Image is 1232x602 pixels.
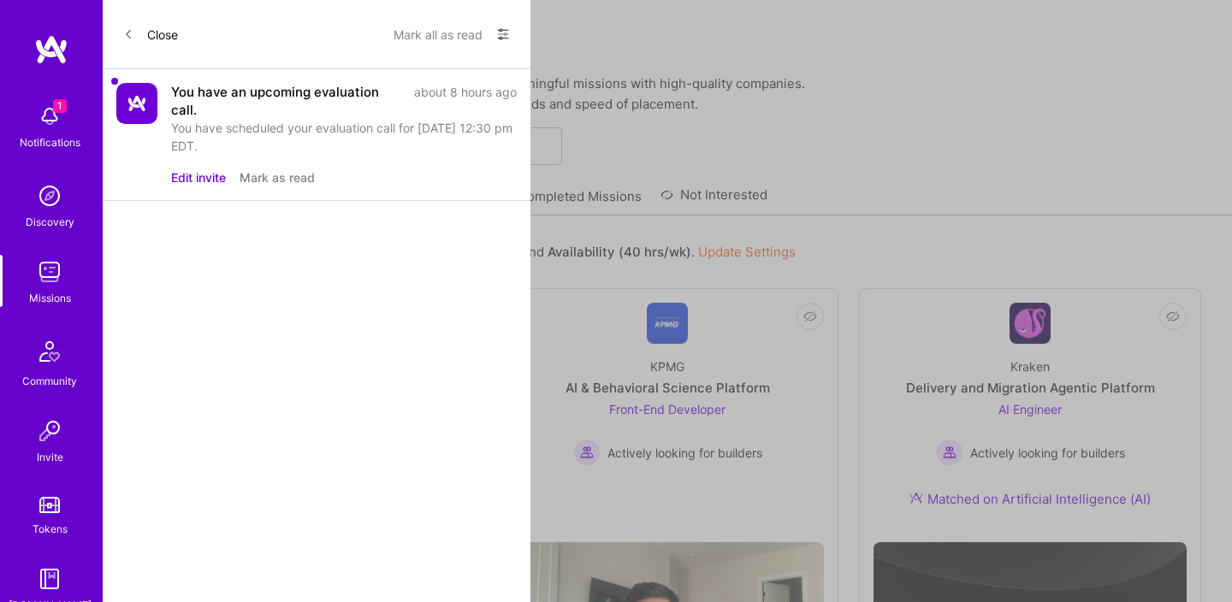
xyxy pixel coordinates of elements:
[116,83,157,124] img: Company Logo
[33,520,68,538] div: Tokens
[123,21,178,48] button: Close
[22,372,77,390] div: Community
[26,213,74,231] div: Discovery
[394,21,483,48] button: Mark all as read
[29,289,71,307] div: Missions
[33,414,67,448] img: Invite
[37,448,63,466] div: Invite
[34,34,68,65] img: logo
[33,255,67,289] img: teamwork
[33,562,67,596] img: guide book
[33,179,67,213] img: discovery
[414,83,517,119] div: about 8 hours ago
[171,119,517,155] div: You have scheduled your evaluation call for [DATE] 12:30 pm EDT.
[171,168,226,186] button: Edit invite
[29,331,70,372] img: Community
[39,497,60,513] img: tokens
[171,83,404,119] div: You have an upcoming evaluation call.
[240,168,315,186] button: Mark as read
